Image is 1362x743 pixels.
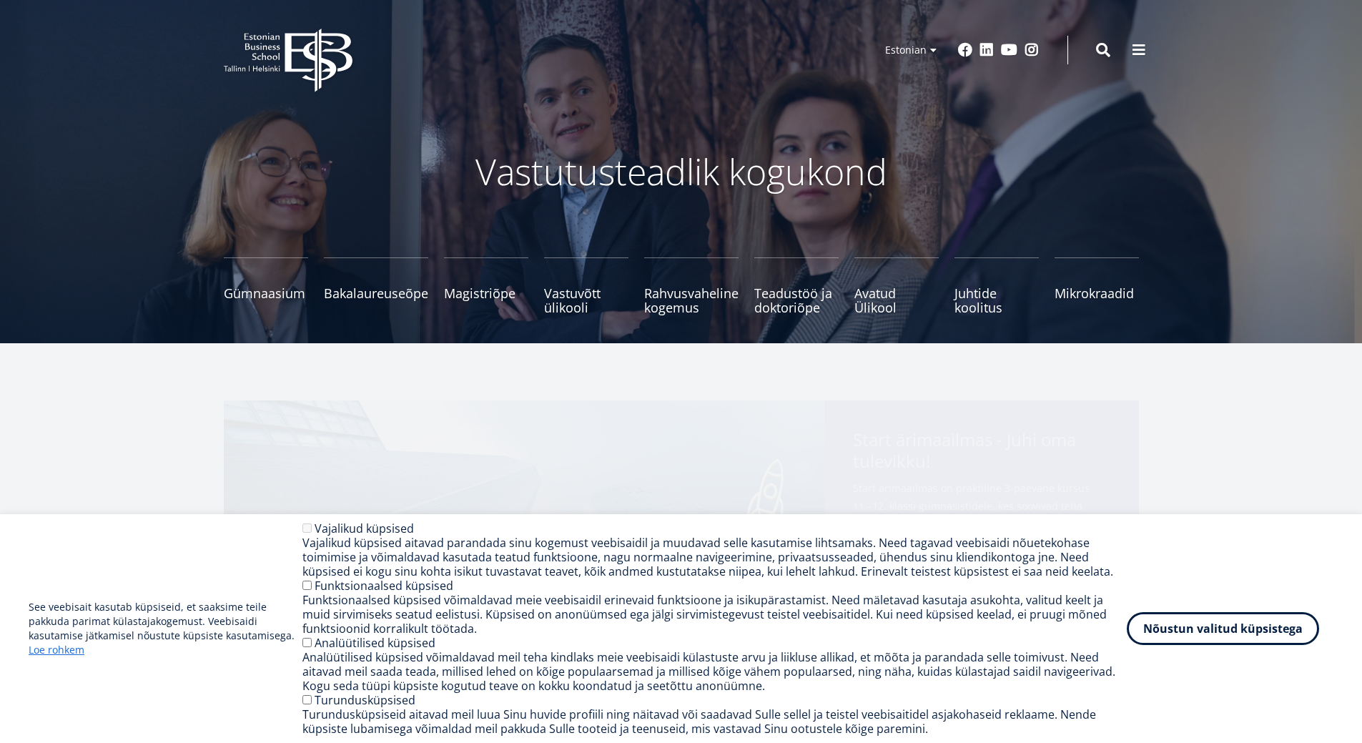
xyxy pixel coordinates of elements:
a: Gümnaasium [224,257,308,315]
span: Magistriõpe [444,286,528,300]
span: Juhtide koolitus [954,286,1039,315]
span: Teadustöö ja doktoriõpe [754,286,839,315]
span: Gümnaasium [224,286,308,300]
a: Magistriõpe [444,257,528,315]
a: Vastuvõtt ülikooli [544,257,628,315]
a: Loe rohkem [29,643,84,657]
a: Youtube [1001,43,1017,57]
label: Analüütilised küpsised [315,635,435,651]
span: Start ärimaailmas on praktiline 3-päevane kursus 11.–12. klassi gümnasistidele, kes soovivad teha... [853,479,1110,569]
span: Mikrokraadid [1055,286,1139,300]
a: Rahvusvaheline kogemus [644,257,739,315]
span: Start ärimaailmas - Juhi oma [853,429,1110,476]
a: Mikrokraadid [1055,257,1139,315]
span: Rahvusvaheline kogemus [644,286,739,315]
span: Vastuvõtt ülikooli [544,286,628,315]
span: Avatud Ülikool [854,286,939,315]
img: Start arimaailmas [224,400,824,672]
p: Vastutusteadlik kogukond [302,150,1060,193]
a: Facebook [958,43,972,57]
a: Bakalaureuseõpe [324,257,428,315]
div: Vajalikud küpsised aitavad parandada sinu kogemust veebisaidil ja muudavad selle kasutamise lihts... [302,536,1127,579]
div: Analüütilised küpsised võimaldavad meil teha kindlaks meie veebisaidi külastuste arvu ja liikluse... [302,650,1127,693]
span: Bakalaureuseõpe [324,286,428,300]
a: Juhtide koolitus [954,257,1039,315]
label: Turundusküpsised [315,692,415,708]
p: See veebisait kasutab küpsiseid, et saaksime teile pakkuda parimat külastajakogemust. Veebisaidi ... [29,600,302,657]
a: Instagram [1025,43,1039,57]
div: Funktsionaalsed küpsised võimaldavad meie veebisaidil erinevaid funktsioone ja isikupärastamist. ... [302,593,1127,636]
label: Funktsionaalsed küpsised [315,578,453,594]
a: Avatud Ülikool [854,257,939,315]
span: tulevikku! [853,451,930,472]
button: Nõustun valitud küpsistega [1127,612,1319,645]
div: Turundusküpsiseid aitavad meil luua Sinu huvide profiili ning näitavad või saadavad Sulle sellel ... [302,707,1127,736]
a: Linkedin [979,43,994,57]
a: Teadustöö ja doktoriõpe [754,257,839,315]
label: Vajalikud küpsised [315,521,414,536]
